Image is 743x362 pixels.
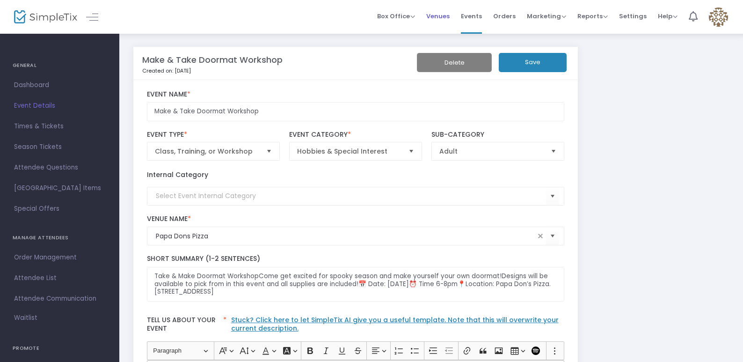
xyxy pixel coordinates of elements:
span: Reports [577,12,608,21]
h4: PROMOTE [13,339,107,358]
div: Editor toolbar [147,341,565,360]
span: Settings [619,4,647,28]
label: Event Type [147,131,280,139]
span: clear [535,230,546,242]
button: Select [547,142,560,160]
span: Venues [426,4,450,28]
button: Delete [417,53,492,72]
h4: MANAGE ATTENDEES [13,229,107,247]
label: Venue Name [147,215,565,223]
p: Created on: [DATE] [142,67,427,75]
span: Attendee Communication [14,293,105,305]
span: Help [658,12,677,21]
span: Hobbies & Special Interest [297,147,401,156]
button: Select [405,142,418,160]
input: Select Event Internal Category [156,191,546,201]
span: Special Offers [14,203,105,215]
button: Select [262,142,276,160]
span: Box Office [377,12,415,21]
a: Stuck? Click here to let SimpleTix AI give you a useful template. Note that this will overwrite y... [231,315,559,333]
span: Class, Training, or Workshop [155,147,259,156]
m-panel-title: Make & Take Doormat Workshop [142,53,283,66]
span: Event Details [14,100,105,112]
input: Select Venue [156,231,535,241]
button: Paragraph [149,344,212,358]
label: Event Category [289,131,422,139]
button: Select [546,186,559,206]
label: Tell us about your event [142,311,569,341]
span: Waitlist [14,313,37,323]
span: Order Management [14,251,105,264]
span: Times & Tickets [14,120,105,133]
h4: GENERAL [13,56,107,75]
button: Save [499,53,567,72]
span: Orders [493,4,516,28]
label: Sub-Category [431,131,565,139]
label: Event Name [147,90,565,99]
span: Paragraph [153,345,202,356]
button: Select [546,227,559,246]
span: Marketing [527,12,566,21]
span: Season Tickets [14,141,105,153]
span: Events [461,4,482,28]
span: Attendee List [14,272,105,284]
span: Adult [439,147,544,156]
label: Internal Category [147,170,208,180]
span: Dashboard [14,79,105,91]
span: Short Summary (1-2 Sentences) [147,254,260,263]
input: Enter Event Name [147,102,565,121]
span: Attendee Questions [14,162,105,174]
span: [GEOGRAPHIC_DATA] Items [14,182,105,194]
